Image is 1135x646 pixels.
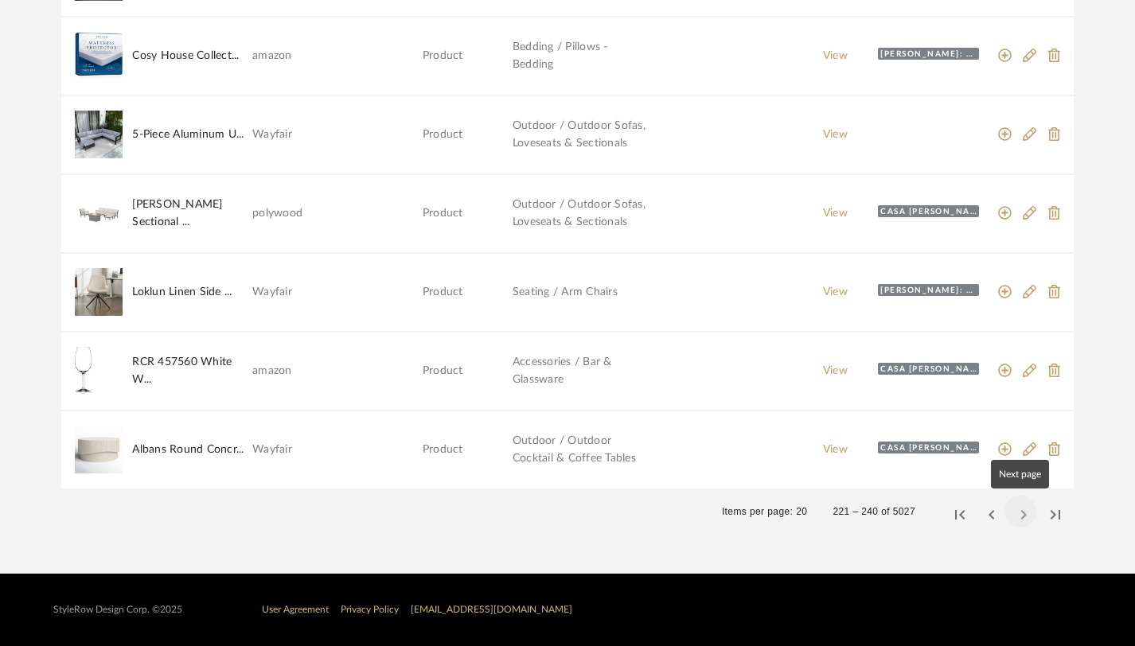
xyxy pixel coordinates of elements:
[252,126,423,143] td: Wayfair
[1023,285,1037,300] a: Edit
[262,605,329,614] a: User Agreement
[513,283,660,301] td: Seating / Arm Chairs
[423,441,513,458] td: Product
[75,268,123,316] img: 49f3705b-e0f8-429c-8dc8-98983b9e63db_80x80.jpg
[132,126,252,143] td: 5-Piece Aluminum U...
[823,444,848,455] a: View
[1048,285,1060,300] a: Remove
[823,50,848,61] a: View
[252,362,423,379] td: amazon
[1048,364,1060,379] a: Remove
[1023,364,1037,379] a: Edit
[998,127,1012,142] a: add to a inspiration library
[878,363,979,375] div: Casa [PERSON_NAME]
[878,363,985,379] a: Casa [PERSON_NAME]
[75,194,123,232] img: 632d2650-b903-4df9-8602-3914e4706c50_80x80.jpg
[998,442,1012,457] a: add to a inspiration library
[823,129,848,140] a: View
[252,441,423,458] td: Wayfair
[941,496,973,527] button: First page
[132,283,252,301] td: Loklun Linen Side ...
[75,426,123,473] img: 1ec85894-09e6-4909-97fd-76200fb25b9b_80x80.jpg
[878,442,979,453] div: Casa [PERSON_NAME]
[423,283,513,301] td: Product
[1023,442,1037,457] a: Edit
[513,38,660,73] td: Bedding / Pillows - Bedding
[878,205,979,217] div: Casa [PERSON_NAME]
[823,365,848,376] a: View
[823,286,848,298] a: View
[132,353,252,388] td: RCR 457560 White W...
[423,47,513,64] td: Product
[513,353,660,388] td: Accessories / Bar & Glassware
[423,362,513,379] td: Product
[1023,206,1037,221] a: Edit
[252,204,423,222] td: polywood
[513,432,660,467] td: Outdoor / Outdoor Cocktail & Coffee Tables
[513,117,660,152] td: Outdoor / Outdoor Sofas, Loveseats & Sectionals
[1048,442,1060,457] a: Remove
[53,604,182,616] div: StyleRow Design Corp. ©2025
[973,496,1004,527] button: Previous page
[132,441,252,458] td: Albans Round Concr...
[132,47,252,64] td: Cosy House Collect...
[423,126,513,143] td: Product
[252,47,423,64] td: amazon
[75,111,123,158] img: 377a1f93-3b72-4fa5-9517-839fce6fb41e_80x80.jpg
[75,347,92,395] img: 848b57e7-89cd-437f-ab43-13776e78072f_80x80.jpg
[833,504,915,520] div: 221 – 240 of 5027
[1023,127,1037,142] a: Edit
[75,33,123,79] img: e7f61ebe-0557-403a-afbf-8e5e720dcc94_80x80.jpg
[878,284,985,300] a: [PERSON_NAME]: Black Orchid Oasis
[1004,496,1036,527] button: Next page
[1048,127,1060,142] a: Remove
[132,196,252,231] td: [PERSON_NAME] Sectional ...
[513,196,660,231] td: Outdoor / Outdoor Sofas, Loveseats & Sectionals
[878,284,979,296] div: [PERSON_NAME]: Black Orchid Oasis
[341,605,399,614] a: Privacy Policy
[722,504,793,520] div: Items per page:
[1036,496,1068,527] button: Last page
[878,48,979,60] div: [PERSON_NAME]: Black Orchid Oasis
[878,205,985,221] a: Casa [PERSON_NAME]
[998,364,1012,379] a: add to a inspiration library
[1048,49,1060,64] a: Remove
[423,204,513,222] td: Product
[796,504,807,520] div: 20
[998,285,1012,300] a: add to a inspiration library
[823,208,848,219] a: View
[878,48,985,64] a: [PERSON_NAME]: Black Orchid Oasis
[998,49,1012,64] a: add to a inspiration library
[1048,206,1060,221] a: Remove
[411,605,572,614] a: [EMAIL_ADDRESS][DOMAIN_NAME]
[998,206,1012,221] a: add to a inspiration library
[252,283,423,301] td: Wayfair
[1023,49,1037,64] a: Edit
[878,442,985,457] a: Casa [PERSON_NAME]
